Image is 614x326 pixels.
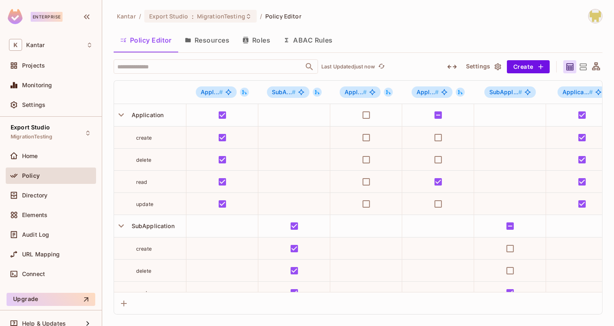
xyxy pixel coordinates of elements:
span: delete [136,268,151,274]
span: Applica... [562,88,593,95]
span: MigrationTesting [11,134,52,140]
span: Audit Log [22,231,49,238]
p: Last Updated just now [321,63,375,70]
button: ABAC Rules [277,30,339,50]
span: URL Mapping [22,251,60,258]
span: Appl... [345,88,367,95]
span: Appl... [417,88,439,95]
span: Directory [22,192,47,199]
span: MigrationTesting [197,12,245,20]
span: K [9,39,22,51]
button: Open [304,61,315,72]
span: # [435,88,439,95]
button: Roles [236,30,277,50]
button: Policy Editor [114,30,178,50]
span: create [136,246,152,252]
span: Application#SuperAdminUser [558,86,607,98]
button: refresh [376,62,386,72]
span: Connect [22,271,45,277]
span: update [136,201,153,207]
span: refresh [378,63,385,71]
span: read [136,179,148,185]
span: delete [136,157,151,163]
span: Application#StandardUser [412,86,453,98]
button: Resources [178,30,236,50]
span: SubApplication#AdminUser [267,86,309,98]
img: SReyMgAAAABJRU5ErkJggg== [8,9,22,24]
span: # [219,88,223,95]
span: Export Studio [149,12,188,20]
span: Home [22,153,38,159]
button: Upgrade [7,293,95,306]
span: # [292,88,296,95]
span: # [363,88,367,95]
span: Elements [22,212,47,218]
span: Policy [22,172,40,179]
span: Application#AdminUser [196,86,237,98]
span: Export Studio [11,124,50,131]
li: / [260,12,262,20]
li: / [139,12,141,20]
span: create [136,135,152,141]
span: # [518,88,522,95]
span: Workspace: Kantar [26,42,45,48]
span: Application#AdminViewer [340,86,381,98]
span: SubA... [272,88,296,95]
span: SubAppl... [489,88,522,95]
img: Girishankar.VP@kantar.com [589,9,602,23]
span: Monitoring [22,82,52,88]
button: Create [507,60,550,73]
button: Settings [463,60,504,73]
span: Projects [22,62,45,69]
span: the active workspace [117,12,136,20]
span: SubApplication#StandardUser [484,86,536,98]
div: Enterprise [31,12,63,22]
span: Click to refresh data [375,62,386,72]
span: : [191,13,194,20]
span: # [589,88,593,95]
span: SubApplication [128,222,175,229]
span: read [136,290,148,296]
span: Policy Editor [265,12,301,20]
span: Application [128,111,164,118]
span: Settings [22,102,45,108]
span: Appl... [201,88,223,95]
